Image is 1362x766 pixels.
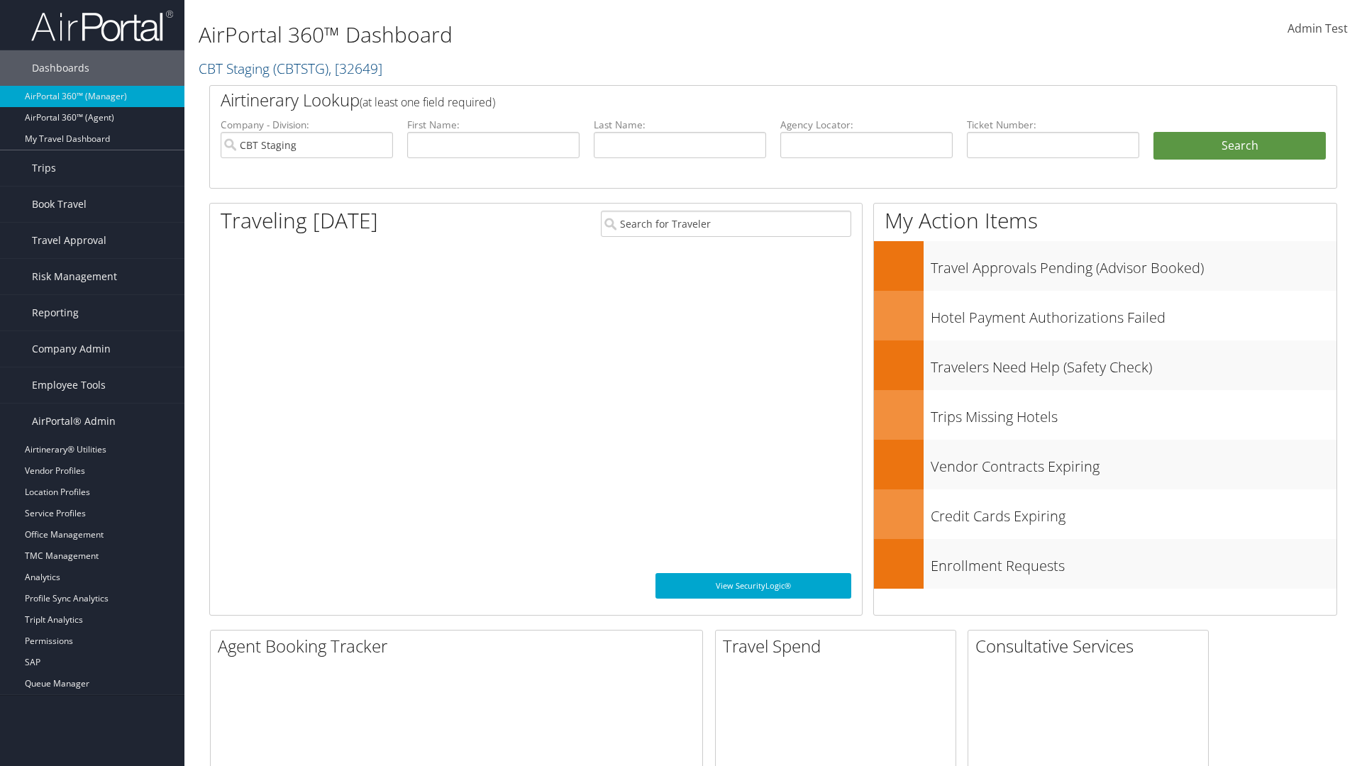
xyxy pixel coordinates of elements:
[32,223,106,258] span: Travel Approval
[931,251,1336,278] h3: Travel Approvals Pending (Advisor Booked)
[32,259,117,294] span: Risk Management
[931,549,1336,576] h3: Enrollment Requests
[931,499,1336,526] h3: Credit Cards Expiring
[360,94,495,110] span: (at least one field required)
[1288,21,1348,36] span: Admin Test
[594,118,766,132] label: Last Name:
[655,573,851,599] a: View SecurityLogic®
[32,367,106,403] span: Employee Tools
[199,59,382,78] a: CBT Staging
[874,291,1336,340] a: Hotel Payment Authorizations Failed
[32,187,87,222] span: Book Travel
[32,331,111,367] span: Company Admin
[975,634,1208,658] h2: Consultative Services
[32,404,116,439] span: AirPortal® Admin
[199,20,965,50] h1: AirPortal 360™ Dashboard
[221,88,1232,112] h2: Airtinerary Lookup
[967,118,1139,132] label: Ticket Number:
[1153,132,1326,160] button: Search
[874,539,1336,589] a: Enrollment Requests
[874,440,1336,489] a: Vendor Contracts Expiring
[328,59,382,78] span: , [ 32649 ]
[780,118,953,132] label: Agency Locator:
[874,206,1336,235] h1: My Action Items
[407,118,580,132] label: First Name:
[32,150,56,186] span: Trips
[32,50,89,86] span: Dashboards
[931,450,1336,477] h3: Vendor Contracts Expiring
[931,301,1336,328] h3: Hotel Payment Authorizations Failed
[723,634,956,658] h2: Travel Spend
[874,489,1336,539] a: Credit Cards Expiring
[601,211,851,237] input: Search for Traveler
[931,400,1336,427] h3: Trips Missing Hotels
[221,206,378,235] h1: Traveling [DATE]
[31,9,173,43] img: airportal-logo.png
[874,390,1336,440] a: Trips Missing Hotels
[1288,7,1348,51] a: Admin Test
[931,350,1336,377] h3: Travelers Need Help (Safety Check)
[874,340,1336,390] a: Travelers Need Help (Safety Check)
[221,118,393,132] label: Company - Division:
[32,295,79,331] span: Reporting
[218,634,702,658] h2: Agent Booking Tracker
[874,241,1336,291] a: Travel Approvals Pending (Advisor Booked)
[273,59,328,78] span: ( CBTSTG )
